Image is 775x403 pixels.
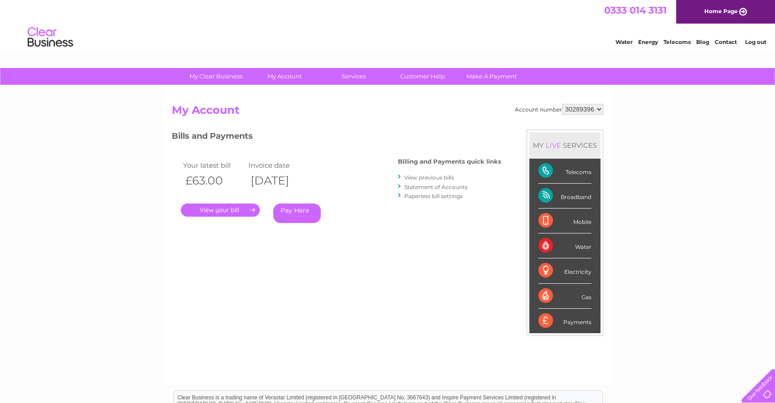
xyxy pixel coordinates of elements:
th: [DATE] [246,171,311,190]
div: Clear Business is a trading name of Verastar Limited (registered in [GEOGRAPHIC_DATA] No. 3667643... [174,5,602,44]
img: logo.png [27,24,73,51]
a: Contact [715,39,737,45]
td: Your latest bill [181,159,246,171]
a: Statement of Accounts [404,184,468,190]
div: Payments [538,309,591,333]
a: Make A Payment [454,68,529,85]
div: Account number [515,104,603,115]
div: Water [538,233,591,258]
a: Water [615,39,633,45]
div: LIVE [544,141,563,150]
h4: Billing and Payments quick links [398,158,501,165]
a: Blog [696,39,709,45]
h2: My Account [172,104,603,121]
div: Broadband [538,184,591,209]
a: 0333 014 3131 [604,5,667,16]
div: Gas [538,284,591,309]
a: Customer Help [385,68,460,85]
a: My Account [247,68,322,85]
a: Telecoms [664,39,691,45]
a: Log out [745,39,766,45]
a: Services [316,68,391,85]
a: View previous bills [404,174,454,181]
a: Pay Here [273,204,321,223]
h3: Bills and Payments [172,130,501,146]
div: Telecoms [538,159,591,184]
a: Paperless bill settings [404,193,463,199]
div: MY SERVICES [529,132,601,158]
a: Energy [638,39,658,45]
td: Invoice date [246,159,311,171]
div: Electricity [538,258,591,283]
div: Mobile [538,209,591,233]
th: £63.00 [181,171,246,190]
a: My Clear Business [179,68,253,85]
a: . [181,204,260,217]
